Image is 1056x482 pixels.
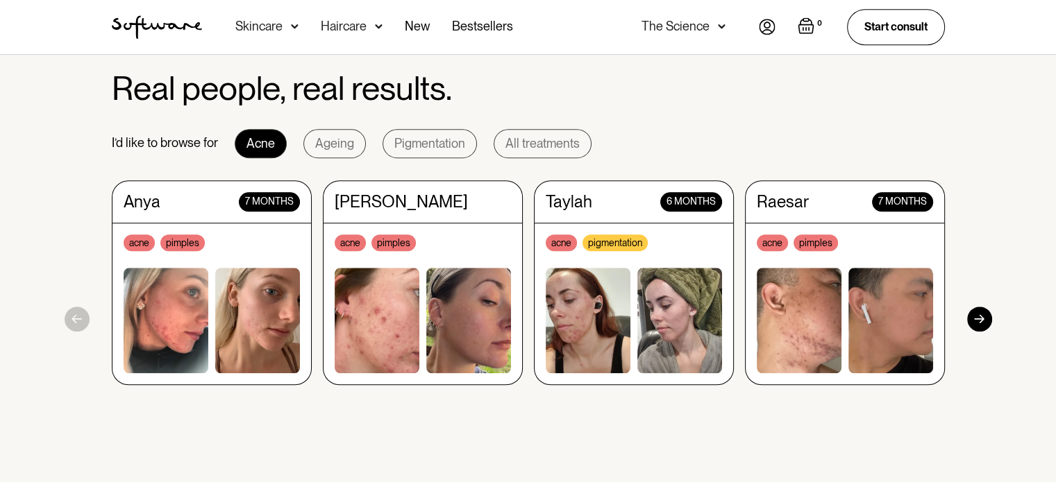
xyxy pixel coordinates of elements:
[246,137,275,150] div: Acne
[660,192,722,212] div: 6 months
[872,192,933,212] div: 7 months
[757,192,809,212] div: Raesar
[757,234,788,251] div: acne
[546,268,630,372] img: woman with acne
[124,192,160,212] div: Anya
[546,192,592,212] div: Taylah
[371,234,416,251] div: pimples
[124,268,208,372] img: woman with acne
[375,19,383,33] img: arrow down
[239,192,300,212] div: 7 months
[798,17,825,37] a: Open empty cart
[637,268,722,372] img: woman without acne
[426,268,511,372] img: woman without acne
[112,15,202,39] a: home
[315,137,354,150] div: Ageing
[814,17,825,30] div: 0
[291,19,299,33] img: arrow down
[335,234,366,251] div: acne
[757,268,841,372] img: boy with acne
[583,234,648,251] div: pigmentation
[642,19,710,33] div: The Science
[505,137,580,150] div: All treatments
[848,268,933,372] img: boy without acne
[160,234,205,251] div: pimples
[112,70,452,107] h2: Real people, real results.
[124,234,155,251] div: acne
[718,19,726,33] img: arrow down
[847,9,945,44] a: Start consult
[235,19,283,33] div: Skincare
[112,15,202,39] img: Software Logo
[394,137,465,150] div: Pigmentation
[215,268,300,372] img: woman without acne
[335,268,419,372] img: woman with acne
[335,192,468,212] div: [PERSON_NAME]
[321,19,367,33] div: Haircare
[546,234,577,251] div: acne
[794,234,838,251] div: pimples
